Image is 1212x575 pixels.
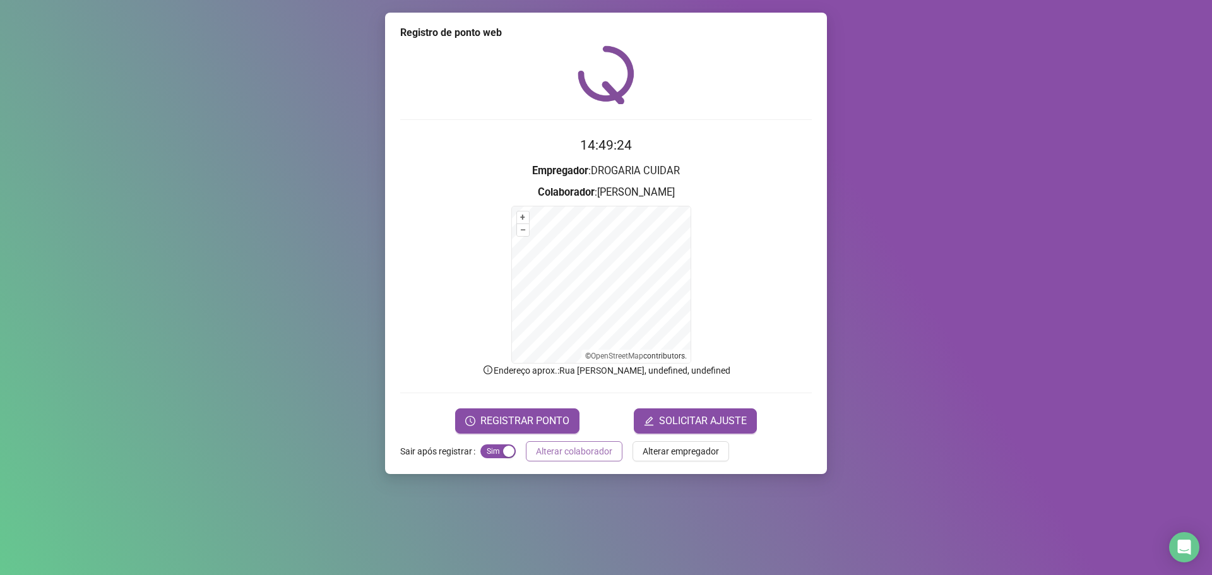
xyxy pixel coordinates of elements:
button: + [517,211,529,223]
span: REGISTRAR PONTO [480,413,569,429]
h3: : DROGARIA CUIDAR [400,163,812,179]
span: edit [644,416,654,426]
span: info-circle [482,364,494,376]
span: Alterar colaborador [536,444,612,458]
p: Endereço aprox. : Rua [PERSON_NAME], undefined, undefined [400,364,812,377]
span: Alterar empregador [643,444,719,458]
button: editSOLICITAR AJUSTE [634,408,757,434]
button: – [517,224,529,236]
span: SOLICITAR AJUSTE [659,413,747,429]
strong: Empregador [532,165,588,177]
a: OpenStreetMap [591,352,643,360]
button: Alterar empregador [633,441,729,461]
img: QRPoint [578,45,634,104]
time: 14:49:24 [580,138,632,153]
div: Open Intercom Messenger [1169,532,1199,562]
li: © contributors. [585,352,687,360]
div: Registro de ponto web [400,25,812,40]
strong: Colaborador [538,186,595,198]
span: clock-circle [465,416,475,426]
button: Alterar colaborador [526,441,622,461]
button: REGISTRAR PONTO [455,408,579,434]
h3: : [PERSON_NAME] [400,184,812,201]
label: Sair após registrar [400,441,480,461]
